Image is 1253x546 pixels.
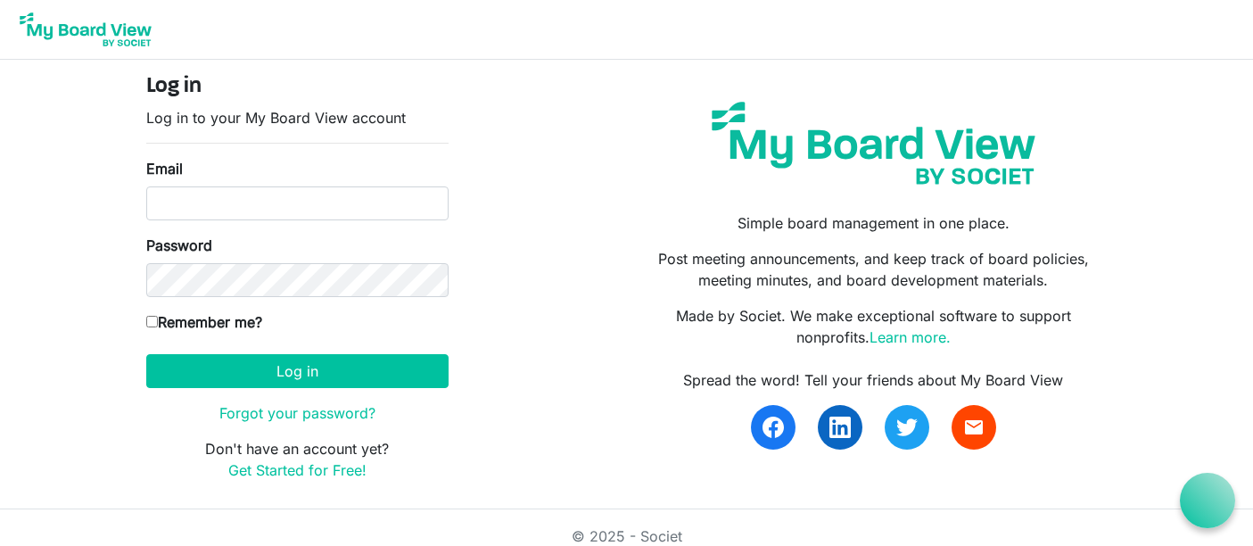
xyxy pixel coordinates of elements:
p: Don't have an account yet? [146,438,449,481]
input: Remember me? [146,316,158,327]
label: Password [146,235,212,256]
button: Log in [146,354,449,388]
a: Forgot your password? [219,404,375,422]
p: Post meeting announcements, and keep track of board policies, meeting minutes, and board developm... [639,248,1107,291]
img: linkedin.svg [829,417,851,438]
h4: Log in [146,74,449,100]
img: My Board View Logo [14,7,157,52]
p: Simple board management in one place. [639,212,1107,234]
a: email [952,405,996,450]
span: email [963,417,985,438]
p: Log in to your My Board View account [146,107,449,128]
p: Made by Societ. We make exceptional software to support nonprofits. [639,305,1107,348]
label: Email [146,158,183,179]
a: Learn more. [870,328,951,346]
img: facebook.svg [763,417,784,438]
img: twitter.svg [896,417,918,438]
a: © 2025 - Societ [572,527,682,545]
img: my-board-view-societ.svg [698,88,1049,198]
a: Get Started for Free! [228,461,367,479]
div: Spread the word! Tell your friends about My Board View [639,369,1107,391]
label: Remember me? [146,311,262,333]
